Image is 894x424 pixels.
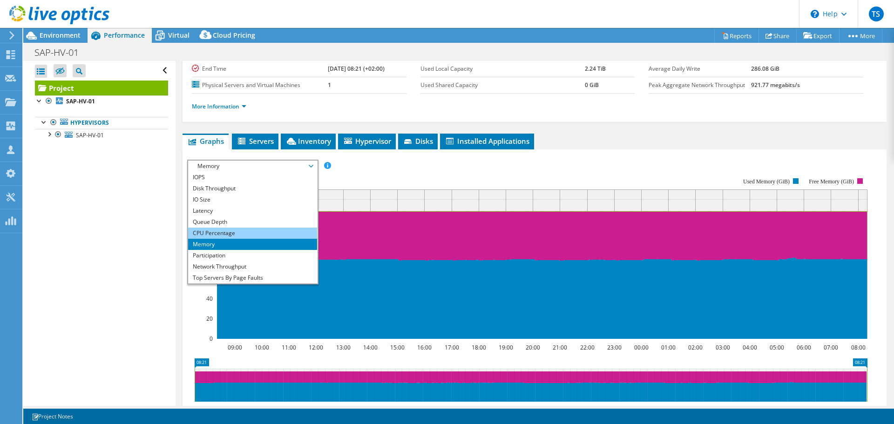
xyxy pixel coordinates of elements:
[390,343,405,351] text: 15:00
[40,31,81,40] span: Environment
[759,28,797,43] a: Share
[743,178,790,185] text: Used Memory (GiB)
[714,28,759,43] a: Reports
[751,81,800,89] b: 921.77 megabits/s
[35,129,168,141] a: SAP-HV-01
[363,343,378,351] text: 14:00
[780,404,795,412] text: 05:30
[332,404,346,412] text: 13:30
[585,65,606,73] b: 2.24 TiB
[220,404,234,412] text: 09:30
[188,239,317,250] li: Memory
[188,205,317,216] li: Latency
[228,343,242,351] text: 09:00
[192,81,327,90] label: Physical Servers and Virtual Machines
[836,404,851,412] text: 07:30
[416,404,430,412] text: 16:30
[168,31,190,40] span: Virtual
[360,404,374,412] text: 14:30
[30,47,93,58] h1: SAP-HV-01
[35,81,168,95] a: Project
[797,343,811,351] text: 06:00
[851,343,866,351] text: 08:00
[612,404,627,412] text: 23:30
[403,136,433,146] span: Disks
[417,343,432,351] text: 16:00
[649,64,751,74] label: Average Daily Write
[309,343,323,351] text: 12:00
[824,343,838,351] text: 07:00
[688,343,703,351] text: 02:00
[526,343,540,351] text: 20:00
[188,272,317,283] li: Top Servers By Page Faults
[640,404,655,412] text: 00:30
[25,411,80,422] a: Project Notes
[276,404,291,412] text: 11:30
[237,136,274,146] span: Servers
[66,97,95,105] b: SAP-HV-01
[661,343,676,351] text: 01:00
[752,404,766,412] text: 04:30
[104,31,145,40] span: Performance
[808,404,823,412] text: 06:30
[649,81,751,90] label: Peak Aggregate Network Throughput
[304,404,318,412] text: 12:30
[743,343,757,351] text: 04:00
[192,102,246,110] a: More Information
[328,65,385,73] b: [DATE] 08:21 (+02:00)
[188,172,317,183] li: IOPS
[809,178,854,185] text: Free Memory (GiB)
[556,404,570,412] text: 21:30
[770,343,784,351] text: 05:00
[388,404,402,412] text: 15:30
[634,343,649,351] text: 00:00
[210,335,213,343] text: 0
[343,136,391,146] span: Hypervisor
[811,10,819,18] svg: \n
[420,64,585,74] label: Used Local Capacity
[206,295,213,303] text: 40
[869,7,884,21] span: TS
[796,28,840,43] a: Export
[35,95,168,108] a: SAP-HV-01
[839,28,882,43] a: More
[192,404,206,412] text: 08:30
[206,315,213,323] text: 20
[668,404,683,412] text: 01:30
[580,343,595,351] text: 22:00
[696,404,711,412] text: 02:30
[499,343,513,351] text: 19:00
[192,64,327,74] label: End Time
[213,31,255,40] span: Cloud Pricing
[445,343,459,351] text: 17:00
[751,65,779,73] b: 286.08 GiB
[584,404,598,412] text: 22:30
[188,216,317,228] li: Queue Depth
[193,161,312,172] span: Memory
[188,250,317,261] li: Participation
[255,343,269,351] text: 10:00
[188,261,317,272] li: Network Throughput
[585,81,599,89] b: 0 GiB
[444,404,459,412] text: 17:30
[188,183,317,194] li: Disk Throughput
[336,343,351,351] text: 13:00
[187,136,224,146] span: Graphs
[445,136,529,146] span: Installed Applications
[420,81,585,90] label: Used Shared Capacity
[553,343,567,351] text: 21:00
[282,343,296,351] text: 11:00
[35,117,168,129] a: Hypervisors
[188,228,317,239] li: CPU Percentage
[285,136,331,146] span: Inventory
[188,194,317,205] li: IO Size
[472,343,486,351] text: 18:00
[528,404,542,412] text: 20:30
[724,404,738,412] text: 03:30
[716,343,730,351] text: 03:00
[76,131,104,139] span: SAP-HV-01
[500,404,515,412] text: 19:30
[248,404,262,412] text: 10:30
[607,343,622,351] text: 23:00
[328,81,331,89] b: 1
